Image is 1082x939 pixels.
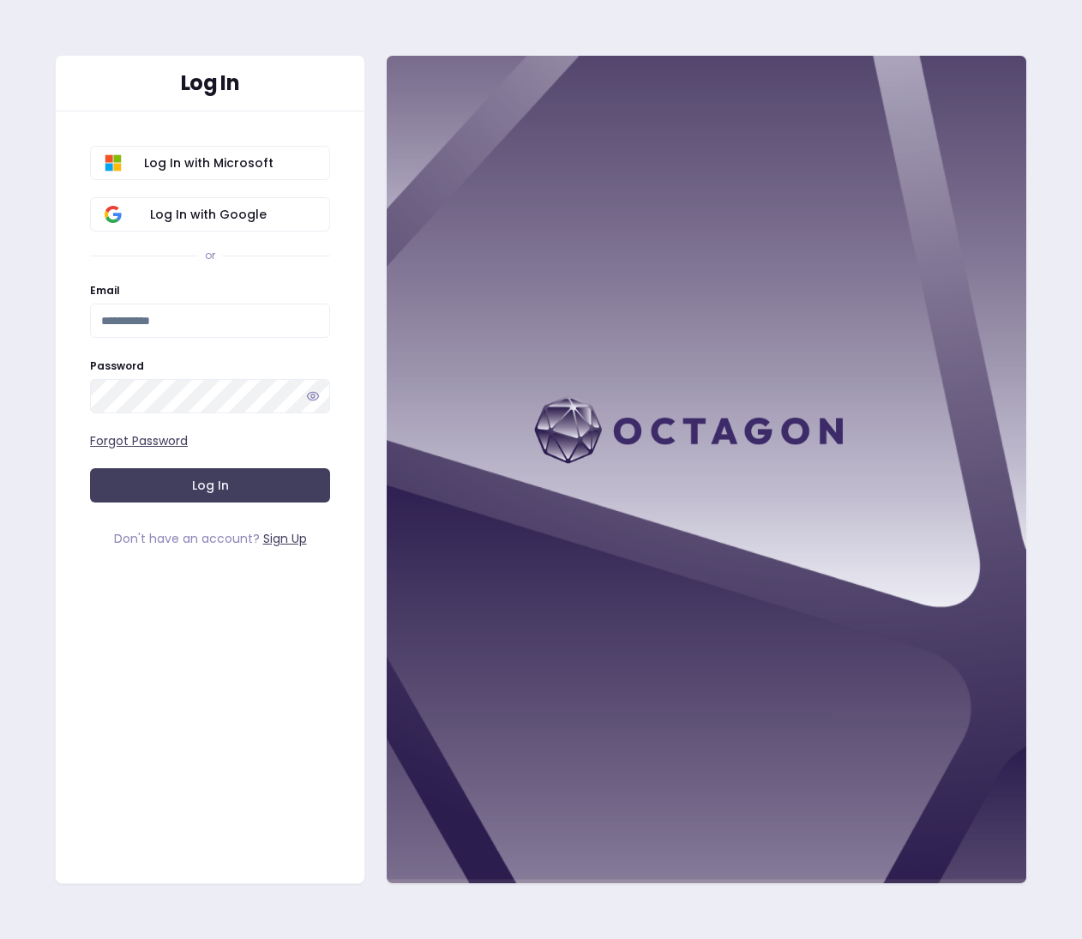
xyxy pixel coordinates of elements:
[101,206,316,223] span: Log In with Google
[90,432,188,449] a: Forgot Password
[101,154,316,172] span: Log In with Microsoft
[90,283,120,298] label: Email
[90,197,330,232] button: Log In with Google
[90,73,330,93] div: Log In
[90,358,144,373] label: Password
[192,477,229,494] span: Log In
[205,249,215,262] div: or
[90,468,330,503] button: Log In
[90,530,330,547] div: Don't have an account?
[90,146,330,180] button: Log In with Microsoft
[263,530,307,547] a: Sign Up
